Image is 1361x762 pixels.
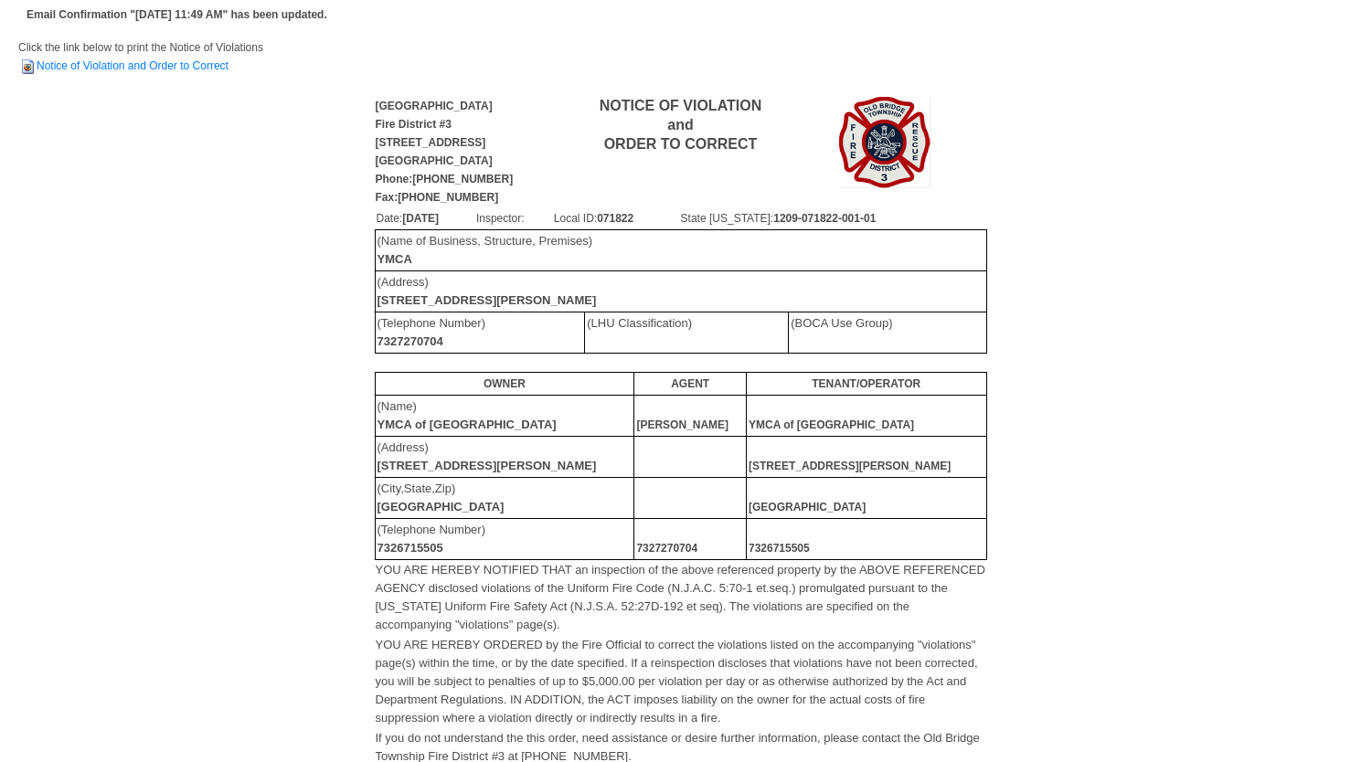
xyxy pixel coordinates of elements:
b: 7327270704 [636,542,697,555]
font: (Telephone Number) [377,523,486,555]
b: OWNER [484,377,526,390]
b: TENANT/OPERATOR [812,377,920,390]
b: 1209-071822-001-01 [773,212,876,225]
td: State [US_STATE]: [680,208,986,228]
b: AGENT [671,377,709,390]
img: HTML Document [18,58,37,76]
font: (Address) [377,275,597,307]
font: (Name) [377,399,557,431]
td: Local ID: [553,208,680,228]
b: [DATE] [402,212,439,225]
b: [STREET_ADDRESS][PERSON_NAME] [749,460,951,472]
font: (Telephone Number) [377,316,486,348]
td: Inspector: [475,208,553,228]
b: YMCA of [GEOGRAPHIC_DATA] [749,418,914,431]
td: Date: [376,208,475,228]
b: YMCA of [GEOGRAPHIC_DATA] [377,418,557,431]
font: (LHU Classification) [587,316,692,330]
b: [STREET_ADDRESS][PERSON_NAME] [377,459,597,472]
font: (Address) [377,440,597,472]
b: 7326715505 [377,541,443,555]
font: (BOCA Use Group) [791,316,892,330]
font: YOU ARE HEREBY NOTIFIED THAT an inspection of the above referenced property by the ABOVE REFERENC... [376,563,985,631]
a: Notice of Violation and Order to Correct [18,59,229,72]
b: 7327270704 [377,334,443,348]
b: [GEOGRAPHIC_DATA] [749,501,866,513]
font: YOU ARE HEREBY ORDERED by the Fire Official to correct the violations listed on the accompanying ... [376,638,978,725]
b: [GEOGRAPHIC_DATA] Fire District #3 [STREET_ADDRESS] [GEOGRAPHIC_DATA] Phone:[PHONE_NUMBER] Fax:[P... [376,100,514,204]
b: 7326715505 [749,542,810,555]
font: (Name of Business, Structure, Premises) [377,234,593,266]
b: YMCA [377,252,412,266]
b: NOTICE OF VIOLATION and ORDER TO CORRECT [600,98,761,152]
span: Click the link below to print the Notice of Violations [18,41,263,72]
td: Email Confirmation "[DATE] 11:49 AM" has been updated. [24,3,330,26]
b: [GEOGRAPHIC_DATA] [377,500,505,513]
b: [STREET_ADDRESS][PERSON_NAME] [377,293,597,307]
b: [PERSON_NAME] [636,418,728,431]
img: Image [839,97,930,188]
b: 071822 [597,212,633,225]
font: (City,State,Zip) [377,482,505,513]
